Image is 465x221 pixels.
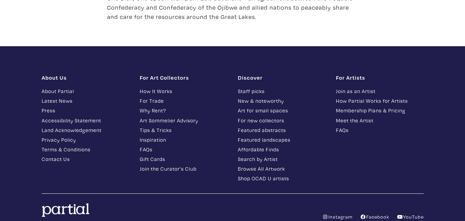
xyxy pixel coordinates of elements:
[238,165,326,173] a: Browse All Artwork
[238,107,326,114] a: Art for small spaces
[42,126,129,134] a: Land Acknowledgement
[336,107,424,114] a: Membership Plans & Pricing
[42,97,129,105] a: Latest News
[140,117,228,124] a: Art Sommelier Advisory
[238,97,326,105] a: New & noteworthy
[322,213,352,220] a: Instagram
[238,74,326,81] h1: Discover
[336,117,424,124] a: Meet the Artist
[140,87,228,95] a: How It Works
[238,136,326,144] a: Featured landscapes
[397,213,424,220] a: YouTube
[238,174,326,182] a: Shop OCAD U artists
[42,117,129,124] a: Accessibility Statement
[42,74,129,81] h1: About Us
[42,145,129,153] a: Terms & Conditions
[42,155,129,163] a: Contact Us
[140,136,228,144] a: Inspiration
[336,126,424,134] a: FAQs
[140,97,228,105] a: For Trade
[42,136,129,144] a: Privacy Policy
[238,87,326,95] a: Staff picks
[42,203,90,217] img: logo.svg
[238,155,326,163] a: Search by Artist
[140,155,228,163] a: Gift Cards
[238,126,326,134] a: Featured abstracts
[336,97,424,105] a: How Partial Works for Artists
[238,145,326,153] a: Affordable Finds
[140,107,228,114] a: Why Rent?
[336,87,424,95] a: Join as an Artist
[336,74,424,81] h1: For Artists
[42,107,129,114] a: Press
[140,165,228,173] a: Join the Curator's Club
[140,126,228,134] a: Tips & Tricks
[42,87,129,95] a: About Partial
[140,145,228,153] a: FAQs
[140,74,228,81] h1: For Art Collectors
[360,213,389,220] a: Facebook
[238,117,326,124] a: For new collectors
